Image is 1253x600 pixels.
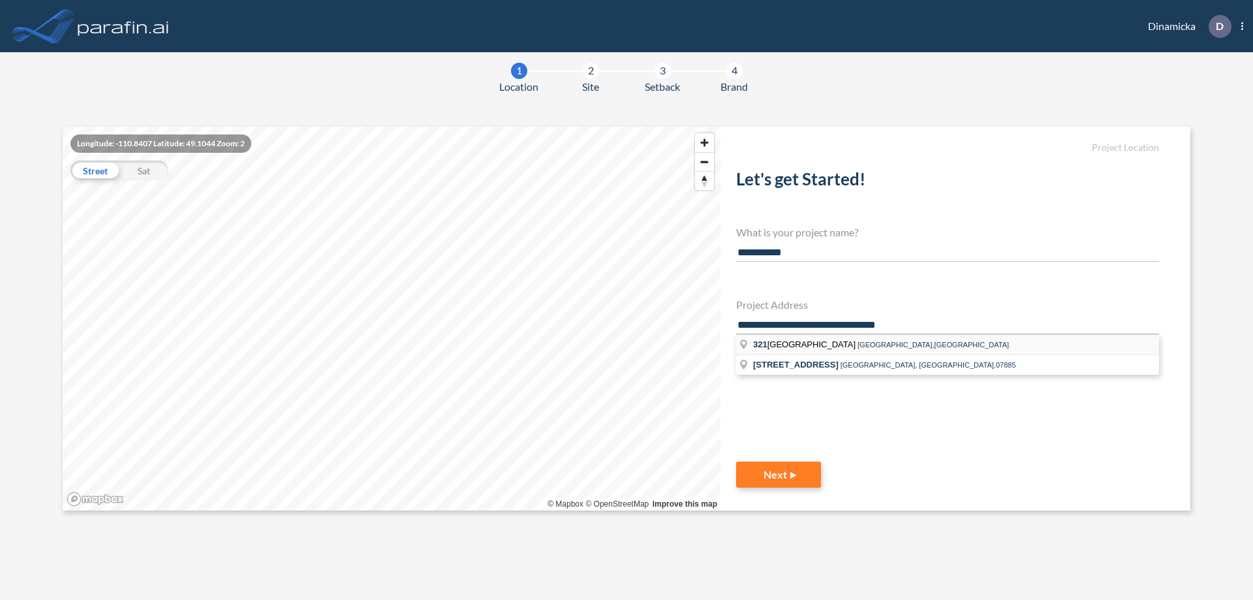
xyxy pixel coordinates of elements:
div: Sat [119,161,168,180]
span: Brand [720,79,748,95]
button: Reset bearing to north [695,171,714,190]
img: logo [75,13,172,39]
span: [GEOGRAPHIC_DATA], [GEOGRAPHIC_DATA],07885 [841,361,1016,369]
a: Mapbox [548,499,583,509]
span: Zoom out [695,153,714,171]
span: Site [582,79,599,95]
p: D [1216,20,1224,32]
button: Zoom out [695,152,714,171]
a: Improve this map [653,499,717,509]
div: Street [70,161,119,180]
h5: Project Location [736,142,1159,153]
span: [GEOGRAPHIC_DATA],[GEOGRAPHIC_DATA] [858,341,1009,349]
div: 3 [655,63,671,79]
button: Next [736,462,821,488]
span: Reset bearing to north [695,172,714,190]
canvas: Map [63,127,720,511]
span: [GEOGRAPHIC_DATA] [753,339,858,349]
span: Setback [645,79,680,95]
div: Dinamicka [1128,15,1243,38]
h4: Project Address [736,298,1159,311]
button: Zoom in [695,133,714,152]
span: 321 [753,339,767,349]
div: 2 [583,63,599,79]
h4: What is your project name? [736,226,1159,238]
h2: Let's get Started! [736,169,1159,195]
a: Mapbox homepage [67,492,124,507]
div: 4 [726,63,743,79]
div: 1 [511,63,527,79]
div: Longitude: -110.8407 Latitude: 49.1044 Zoom: 2 [70,134,251,153]
a: OpenStreetMap [585,499,649,509]
span: [STREET_ADDRESS] [753,360,839,370]
span: Location [499,79,538,95]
